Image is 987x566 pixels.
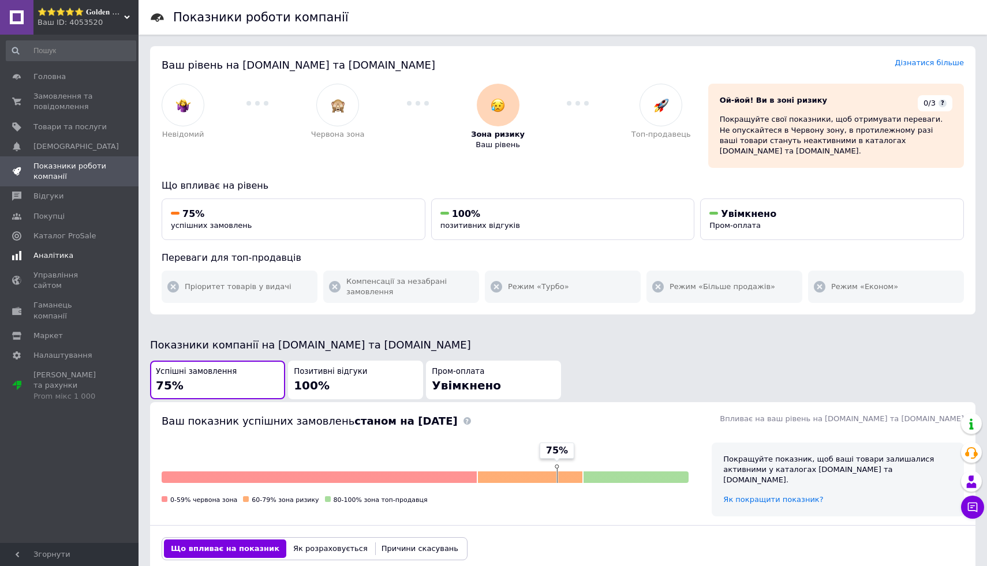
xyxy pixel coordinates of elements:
[162,252,301,263] span: Переваги для топ-продавців
[720,114,952,156] div: Покращуйте свої показники, щоб отримувати переваги. Не опускайтеся в Червону зону, в протилежному...
[670,282,775,292] span: Режим «Більше продажів»
[173,10,349,24] h1: Показники роботи компанії
[491,98,505,113] img: :disappointed_relieved:
[721,208,776,219] span: Увімкнено
[33,270,107,291] span: Управління сайтом
[346,276,473,297] span: Компенсації за незабрані замовлення
[723,495,823,504] a: Як покращити показник?
[33,72,66,82] span: Головна
[164,539,286,558] button: Що впливає на показник
[286,539,375,558] button: Як розраховується
[831,282,898,292] span: Режим «Економ»
[294,366,367,377] span: Позитивні відгуки
[895,58,964,67] a: Дізнатися більше
[700,198,964,241] button: УвімкненоПром-оплата
[33,91,107,112] span: Замовлення та повідомлення
[6,40,136,61] input: Пошук
[471,129,525,140] span: Зона ризику
[171,221,252,230] span: успішних замовлень
[33,211,65,222] span: Покупці
[33,141,119,152] span: [DEMOGRAPHIC_DATA]
[176,98,190,113] img: :woman-shrugging:
[294,378,330,392] span: 100%
[162,198,425,241] button: 75%успішних замовлень
[331,98,345,113] img: :see_no_evil:
[432,366,484,377] span: Пром-оплата
[33,300,107,321] span: Гаманець компанії
[334,496,428,504] span: 80-100% зона топ-продавця
[33,161,107,182] span: Показники роботи компанії
[452,208,480,219] span: 100%
[33,350,92,361] span: Налаштування
[546,444,568,457] span: 75%
[631,129,691,140] span: Топ-продавець
[432,378,501,392] span: Увімкнено
[426,361,561,399] button: Пром-оплатаУвімкнено
[38,7,124,17] span: ⭐️⭐️⭐️⭐️⭐️ 𝐆𝐨𝐥𝐝𝐞𝐧 𝐌𝐚𝐫𝐤𝐞𝐭
[150,339,471,351] span: Показники компанії на [DOMAIN_NAME] та [DOMAIN_NAME]
[375,539,465,558] button: Причини скасувань
[33,231,96,241] span: Каталог ProSale
[476,140,520,150] span: Ваш рівень
[33,250,73,261] span: Аналітика
[723,454,952,486] div: Покращуйте показник, щоб ваші товари залишалися активними у каталогах [DOMAIN_NAME] та [DOMAIN_NA...
[918,95,952,111] div: 0/3
[288,361,423,399] button: Позитивні відгуки100%
[311,129,365,140] span: Червона зона
[156,378,184,392] span: 75%
[33,370,107,402] span: [PERSON_NAME] та рахунки
[33,331,63,341] span: Маркет
[162,180,268,191] span: Що впливає на рівень
[440,221,520,230] span: позитивних відгуків
[38,17,139,28] div: Ваш ID: 4053520
[654,98,668,113] img: :rocket:
[939,99,947,107] span: ?
[150,361,285,399] button: Успішні замовлення75%
[33,122,107,132] span: Товари та послуги
[33,391,107,402] div: Prom мікс 1 000
[170,496,237,504] span: 0-59% червона зона
[720,96,827,104] span: Ой-йой! Ви в зоні ризику
[354,415,457,427] b: станом на [DATE]
[162,59,435,71] span: Ваш рівень на [DOMAIN_NAME] та [DOMAIN_NAME]
[182,208,204,219] span: 75%
[252,496,319,504] span: 60-79% зона ризику
[431,198,695,241] button: 100%позитивних відгуків
[720,414,964,423] span: Впливає на ваш рівень на [DOMAIN_NAME] та [DOMAIN_NAME]
[185,282,291,292] span: Пріоритет товарів у видачі
[961,496,984,519] button: Чат з покупцем
[508,282,569,292] span: Режим «Турбо»
[162,415,458,427] span: Ваш показник успішних замовлень
[709,221,761,230] span: Пром-оплата
[156,366,237,377] span: Успішні замовлення
[162,129,204,140] span: Невідомий
[33,191,63,201] span: Відгуки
